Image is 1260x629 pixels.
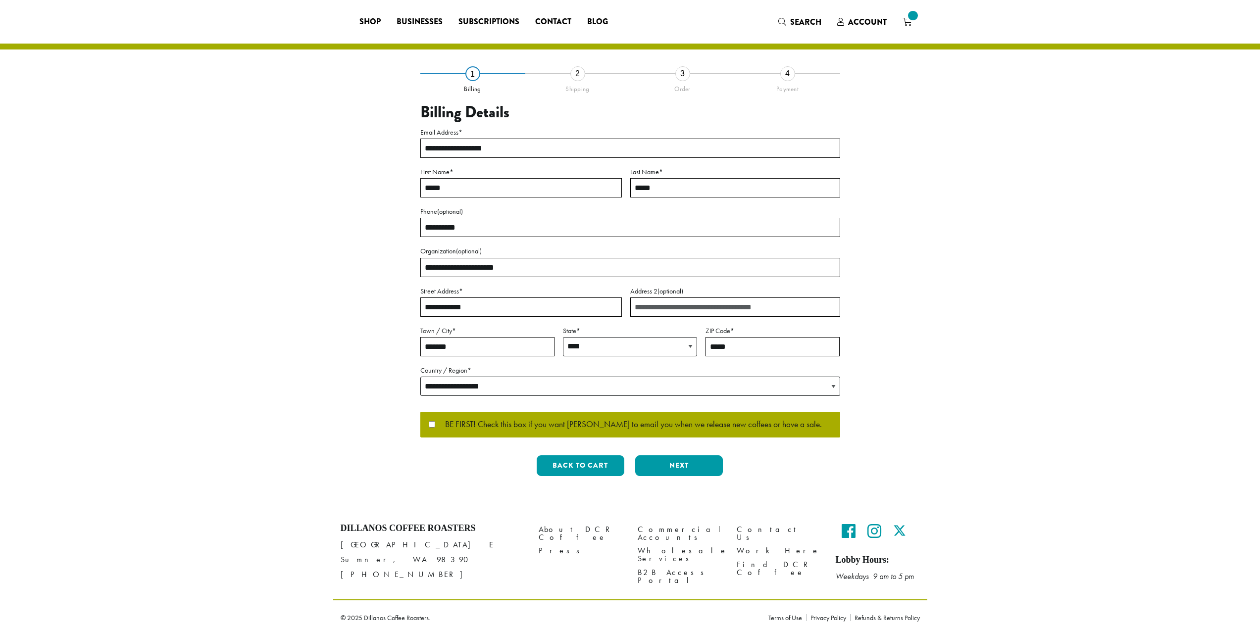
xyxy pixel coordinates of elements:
[525,81,630,93] div: Shipping
[437,207,463,216] span: (optional)
[420,126,840,139] label: Email Address
[397,16,443,28] span: Businesses
[638,544,722,566] a: Wholesale Services
[850,614,920,621] a: Refunds & Returns Policy
[657,287,683,295] span: (optional)
[420,103,840,122] h3: Billing Details
[848,16,887,28] span: Account
[539,544,623,558] a: Press
[429,421,435,428] input: BE FIRST! Check this box if you want [PERSON_NAME] to email you when we release new coffees or ha...
[806,614,850,621] a: Privacy Policy
[537,455,624,476] button: Back to cart
[352,14,389,30] a: Shop
[535,16,571,28] span: Contact
[635,455,723,476] button: Next
[630,285,840,297] label: Address 2
[587,16,608,28] span: Blog
[735,81,840,93] div: Payment
[539,523,623,544] a: About DCR Coffee
[638,566,722,587] a: B2B Access Portal
[737,523,821,544] a: Contact Us
[675,66,690,81] div: 3
[706,325,840,337] label: ZIP Code
[770,14,829,30] a: Search
[420,285,622,297] label: Street Address
[737,544,821,558] a: Work Here
[435,420,822,429] span: BE FIRST! Check this box if you want [PERSON_NAME] to email you when we release new coffees or ha...
[768,614,806,621] a: Terms of Use
[630,81,735,93] div: Order
[458,16,519,28] span: Subscriptions
[737,558,821,579] a: Find DCR Coffee
[341,614,754,621] p: © 2025 Dillanos Coffee Roasters.
[341,523,524,534] h4: Dillanos Coffee Roasters
[456,246,482,255] span: (optional)
[420,166,622,178] label: First Name
[836,571,914,581] em: Weekdays 9 am to 5 pm
[570,66,585,81] div: 2
[420,81,525,93] div: Billing
[780,66,795,81] div: 4
[638,523,722,544] a: Commercial Accounts
[341,537,524,582] p: [GEOGRAPHIC_DATA] E Sumner, WA 98390 [PHONE_NUMBER]
[836,555,920,566] h5: Lobby Hours:
[465,66,480,81] div: 1
[420,245,840,257] label: Organization
[420,325,554,337] label: Town / City
[359,16,381,28] span: Shop
[630,166,840,178] label: Last Name
[563,325,697,337] label: State
[790,16,821,28] span: Search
